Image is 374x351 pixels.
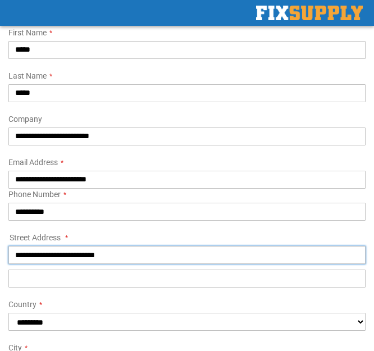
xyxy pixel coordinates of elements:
span: Company [8,115,42,124]
span: Email Address [8,158,58,167]
span: Street Address [10,233,61,242]
img: Fix Industrial Supply [256,6,363,20]
span: First Name [8,28,47,37]
span: Country [8,300,37,309]
a: store logo [256,6,363,20]
span: Phone Number [8,190,61,199]
span: Last Name [8,71,47,80]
